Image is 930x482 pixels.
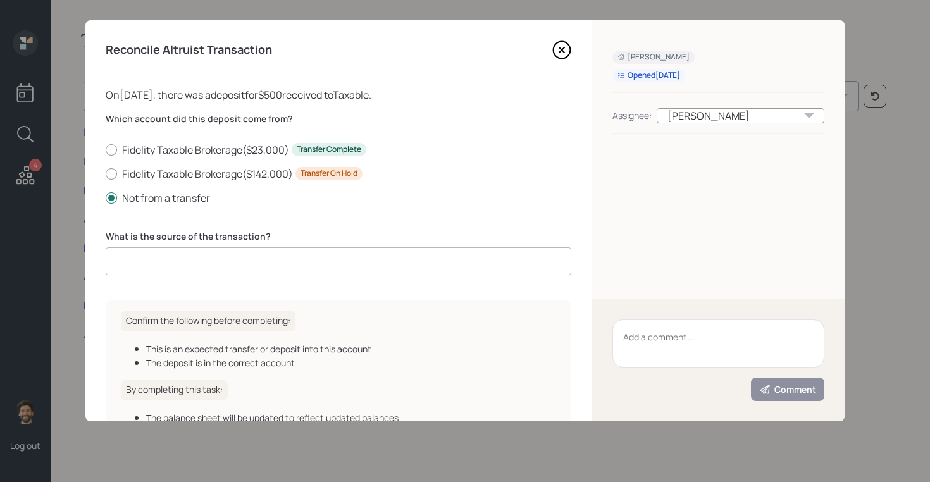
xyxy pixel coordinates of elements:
[106,230,571,243] label: What is the source of the transaction?
[751,378,824,401] button: Comment
[106,113,571,125] label: Which account did this deposit come from?
[121,311,295,331] h6: Confirm the following before completing:
[617,52,690,63] div: [PERSON_NAME]
[106,87,571,102] div: On [DATE] , there was a deposit for $500 received to Taxable .
[617,70,680,81] div: Opened [DATE]
[612,109,652,122] div: Assignee:
[106,43,272,57] h4: Reconcile Altruist Transaction
[121,380,228,400] h6: By completing this task:
[106,143,571,157] label: Fidelity Taxable Brokerage ( $23,000 )
[297,144,361,155] div: Transfer Complete
[146,411,556,424] div: The balance sheet will be updated to reflect updated balances
[106,167,571,181] label: Fidelity Taxable Brokerage ( $142,000 )
[301,168,357,179] div: Transfer On Hold
[759,383,816,396] div: Comment
[657,108,824,123] div: [PERSON_NAME]
[146,342,556,355] div: This is an expected transfer or deposit into this account
[106,191,571,205] label: Not from a transfer
[146,356,556,369] div: The deposit is in the correct account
